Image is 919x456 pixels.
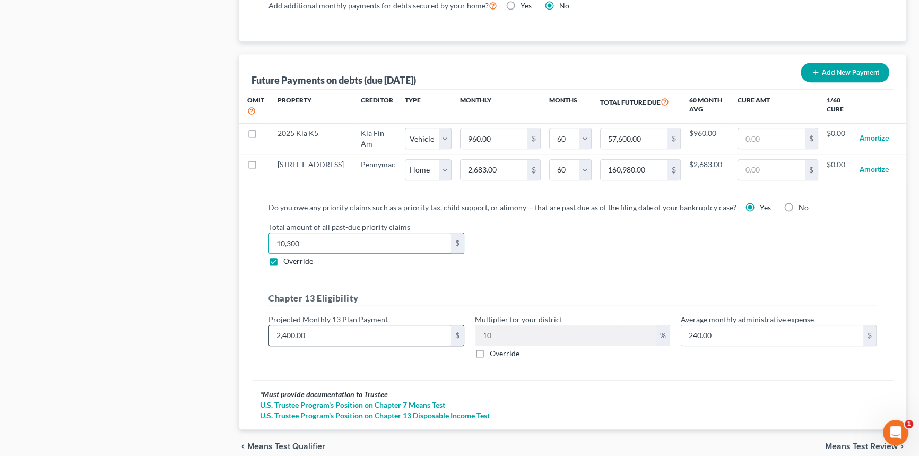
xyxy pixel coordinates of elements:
[827,90,851,123] th: 1/60 Cure
[559,1,569,10] span: No
[905,420,913,428] span: 1
[451,233,464,253] div: $
[239,442,247,451] i: chevron_left
[352,154,405,185] td: Pennymac
[490,349,519,358] span: Override
[268,314,388,325] label: Projected Monthly 13 Plan Payment
[269,123,352,154] td: 2025 Kia K5
[269,154,352,185] td: [STREET_ADDRESS]
[260,389,885,400] div: Must provide documentation to Trustee
[738,160,805,180] input: 0.00
[252,74,416,87] div: Future Payments on debts (due [DATE])
[239,442,325,451] button: chevron_left Means Test Qualifier
[883,420,908,445] iframe: Intercom live chat
[860,128,889,149] button: Amortize
[549,90,592,123] th: Months
[269,233,451,253] input: 0.00
[801,63,889,82] button: Add New Payment
[689,154,729,185] td: $2,683.00
[805,160,818,180] div: $
[827,154,851,185] td: $0.00
[805,128,818,149] div: $
[352,123,405,154] td: Kia Fin Am
[260,410,885,421] a: U.S. Trustee Program's Position on Chapter 13 Disposable Income Test
[260,400,885,410] a: U.S. Trustee Program's Position on Chapter 7 Means Test
[452,90,549,123] th: Monthly
[656,325,670,346] div: %
[667,128,680,149] div: $
[269,325,451,346] input: 0.00
[738,128,805,149] input: 0.00
[405,90,452,123] th: Type
[352,90,405,123] th: Creditor
[729,90,827,123] th: Cure Amt
[283,256,313,265] span: Override
[461,160,527,180] input: 0.00
[475,325,657,346] input: 0.00
[825,442,898,451] span: Means Test Review
[475,314,562,325] label: Multiplier for your district
[263,221,882,233] label: Total amount of all past-due priority claims
[247,442,325,451] span: Means Test Qualifier
[269,90,352,123] th: Property
[827,123,851,154] td: $0.00
[268,292,877,305] h5: Chapter 13 Eligibility
[681,314,814,325] label: Average monthly administrative expense
[863,325,876,346] div: $
[667,160,680,180] div: $
[689,90,729,123] th: 60 Month Avg
[825,442,906,451] button: Means Test Review chevron_right
[860,159,889,180] button: Amortize
[461,128,527,149] input: 0.00
[268,202,736,213] label: Do you owe any priority claims such as a priority tax, child support, or alimony ─ that are past ...
[521,1,532,10] span: Yes
[760,203,771,212] span: Yes
[689,123,729,154] td: $960.00
[592,90,689,123] th: Total Future Due
[451,325,464,346] div: $
[527,128,540,149] div: $
[601,128,667,149] input: 0.00
[799,203,809,212] span: No
[681,325,863,346] input: 0.00
[527,160,540,180] div: $
[898,442,906,451] i: chevron_right
[239,90,269,123] th: Omit
[601,160,667,180] input: 0.00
